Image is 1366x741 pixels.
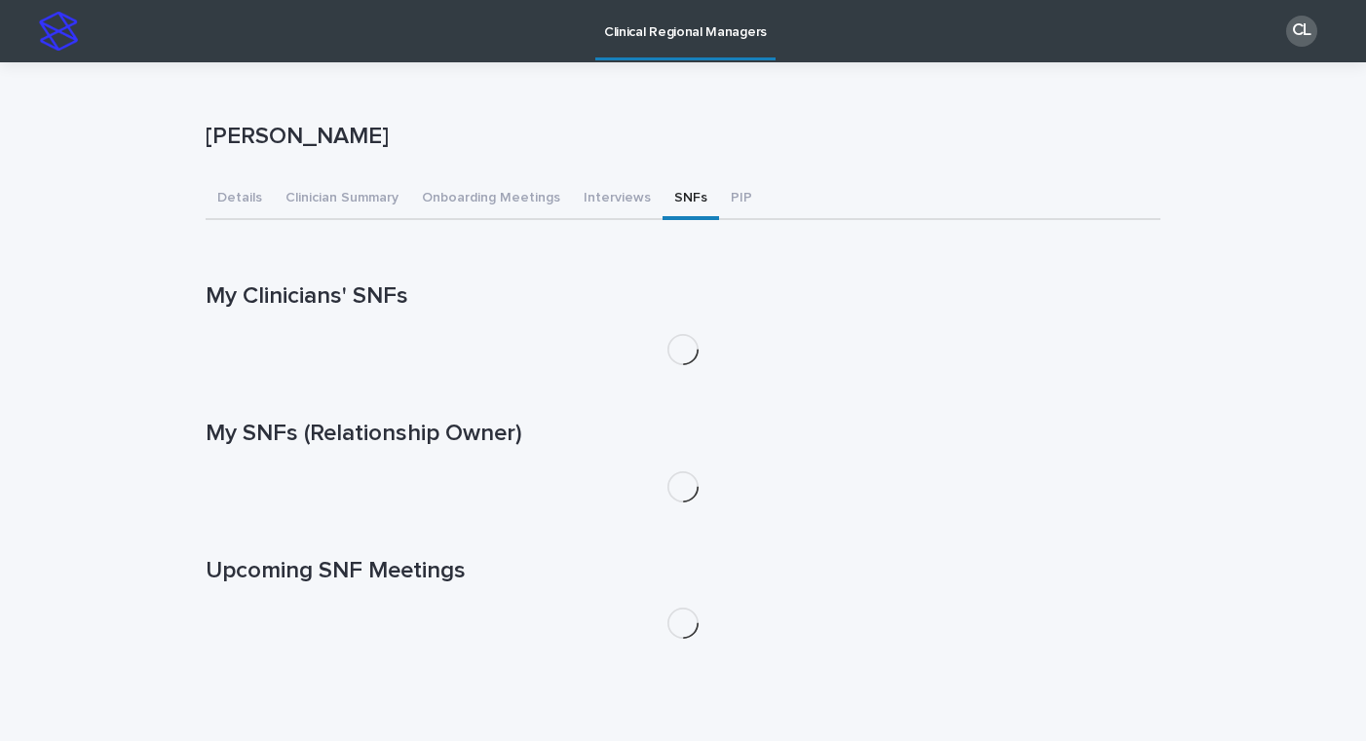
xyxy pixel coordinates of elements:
[206,282,1160,311] h1: My Clinicians' SNFs
[1286,16,1317,47] div: CL
[274,179,410,220] button: Clinician Summary
[572,179,663,220] button: Interviews
[206,179,274,220] button: Details
[206,557,1160,585] h1: Upcoming SNF Meetings
[206,420,1160,448] h1: My SNFs (Relationship Owner)
[719,179,764,220] button: PIP
[39,12,78,51] img: stacker-logo-s-only.png
[410,179,572,220] button: Onboarding Meetings
[663,179,719,220] button: SNFs
[206,123,1153,151] p: [PERSON_NAME]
